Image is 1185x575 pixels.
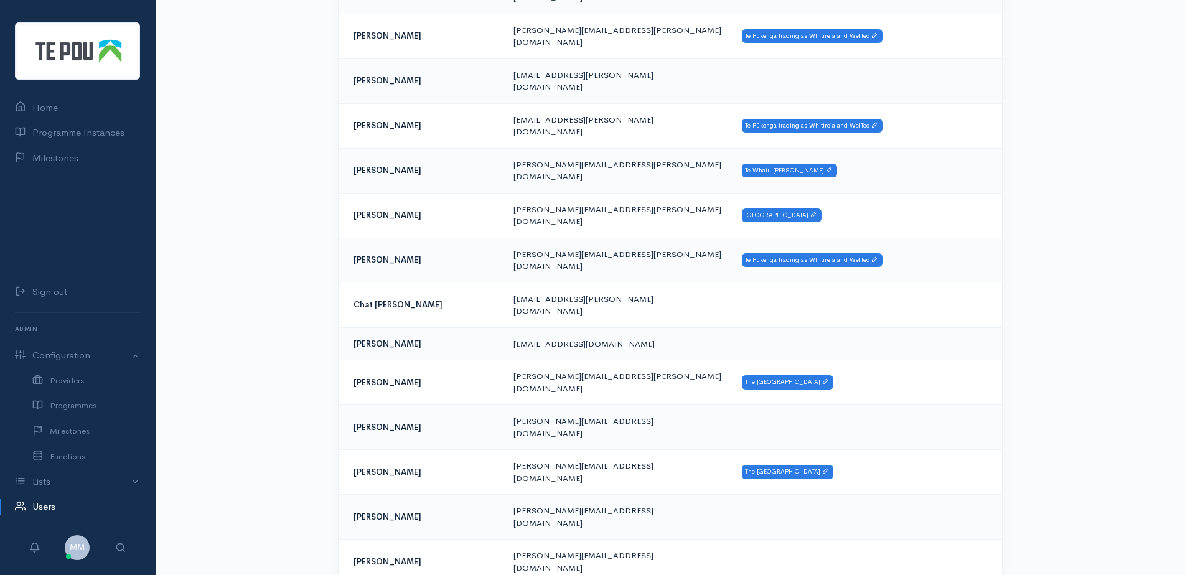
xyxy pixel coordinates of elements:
[504,360,733,405] td: [PERSON_NAME][EMAIL_ADDRESS][PERSON_NAME][DOMAIN_NAME]
[354,299,443,310] b: Chat [PERSON_NAME]
[504,405,733,450] td: [PERSON_NAME][EMAIL_ADDRESS][DOMAIN_NAME]
[354,512,421,522] b: [PERSON_NAME]
[504,193,733,238] td: [PERSON_NAME][EMAIL_ADDRESS][PERSON_NAME][DOMAIN_NAME]
[504,103,733,148] td: [EMAIL_ADDRESS][PERSON_NAME][DOMAIN_NAME]
[354,120,421,131] b: [PERSON_NAME]
[504,450,733,495] td: [PERSON_NAME][EMAIL_ADDRESS][DOMAIN_NAME]
[354,339,421,349] b: [PERSON_NAME]
[354,377,421,388] b: [PERSON_NAME]
[354,467,421,477] b: [PERSON_NAME]
[742,208,822,223] span: [GEOGRAPHIC_DATA]
[742,375,833,390] span: The [GEOGRAPHIC_DATA]
[504,14,733,58] td: [PERSON_NAME][EMAIL_ADDRESS][PERSON_NAME][DOMAIN_NAME]
[742,465,833,479] span: The [GEOGRAPHIC_DATA]
[504,327,733,360] td: [EMAIL_ADDRESS][DOMAIN_NAME]
[504,238,733,283] td: [PERSON_NAME][EMAIL_ADDRESS][PERSON_NAME][DOMAIN_NAME]
[742,164,837,178] span: Te Whatu [PERSON_NAME]
[65,535,90,560] span: MM
[504,148,733,193] td: [PERSON_NAME][EMAIL_ADDRESS][PERSON_NAME][DOMAIN_NAME]
[504,495,733,540] td: [PERSON_NAME][EMAIL_ADDRESS][DOMAIN_NAME]
[354,75,421,86] b: [PERSON_NAME]
[15,22,140,80] img: Te Pou
[504,58,733,103] td: [EMAIL_ADDRESS][PERSON_NAME][DOMAIN_NAME]
[354,255,421,265] b: [PERSON_NAME]
[742,29,883,44] span: Te Pūkenga trading as Whitireia and WelTec
[504,283,733,327] td: [EMAIL_ADDRESS][PERSON_NAME][DOMAIN_NAME]
[742,119,883,133] span: Te Pūkenga trading as Whitireia and WelTec
[354,30,421,41] b: [PERSON_NAME]
[354,210,421,220] b: [PERSON_NAME]
[65,541,90,553] a: MM
[354,556,421,567] b: [PERSON_NAME]
[15,320,140,337] h6: Admin
[742,253,883,268] span: Te Pūkenga trading as Whitireia and WelTec
[354,422,421,432] b: [PERSON_NAME]
[354,165,421,175] b: [PERSON_NAME]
